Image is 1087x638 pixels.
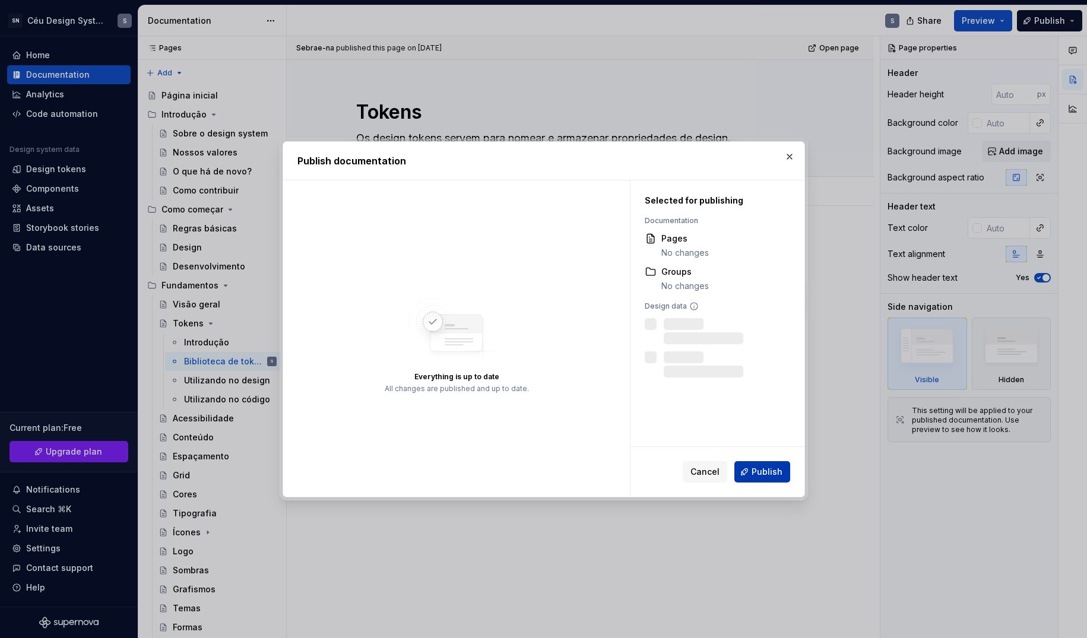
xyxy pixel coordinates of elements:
[661,266,709,278] div: Groups
[414,372,499,381] div: Everything is up to date
[645,195,777,207] div: Selected for publishing
[645,301,777,311] div: Design data
[690,466,720,478] span: Cancel
[734,461,790,483] button: Publish
[661,233,709,245] div: Pages
[661,280,709,292] div: No changes
[683,461,727,483] button: Cancel
[661,247,709,259] div: No changes
[384,383,528,393] div: All changes are published and up to date.
[752,466,782,478] span: Publish
[645,216,777,226] div: Documentation
[297,154,790,168] h2: Publish documentation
